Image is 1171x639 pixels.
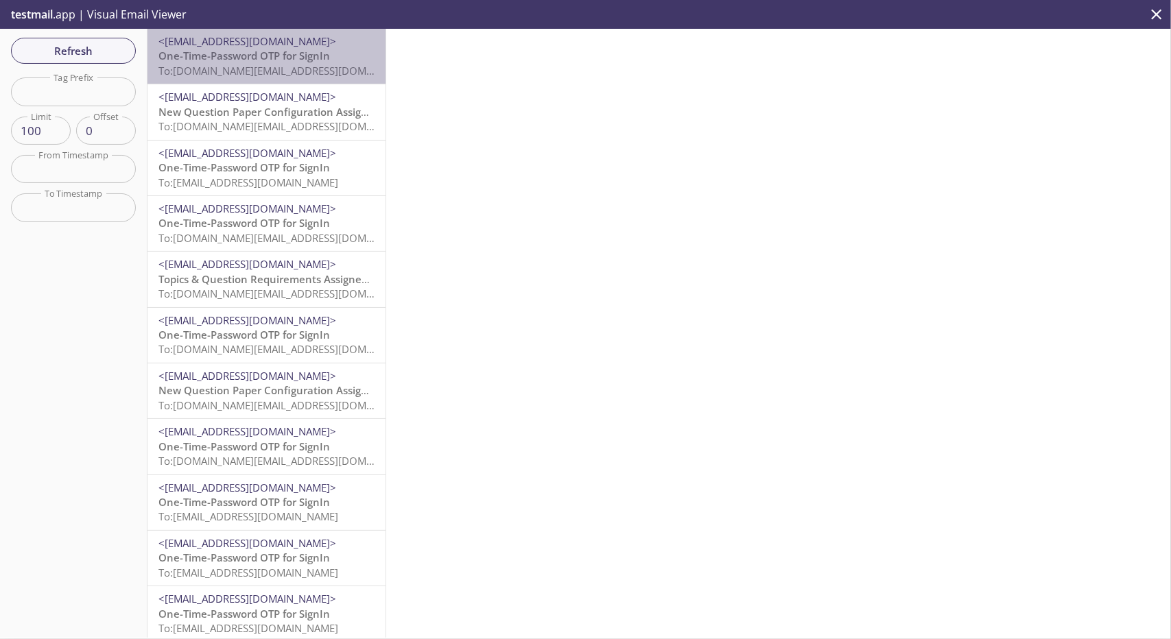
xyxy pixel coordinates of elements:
[147,141,386,195] div: <[EMAIL_ADDRESS][DOMAIN_NAME]>One-Time-Password OTP for SignInTo:[EMAIL_ADDRESS][DOMAIN_NAME]
[147,308,386,363] div: <[EMAIL_ADDRESS][DOMAIN_NAME]>One-Time-Password OTP for SignInTo:[DOMAIN_NAME][EMAIL_ADDRESS][DOM...
[158,257,336,271] span: <[EMAIL_ADDRESS][DOMAIN_NAME]>
[158,495,330,509] span: One-Time-Password OTP for SignIn
[158,369,336,383] span: <[EMAIL_ADDRESS][DOMAIN_NAME]>
[22,42,125,60] span: Refresh
[158,328,330,341] span: One-Time-Password OTP for SignIn
[158,49,330,62] span: One-Time-Password OTP for SignIn
[158,398,419,412] span: To: [DOMAIN_NAME][EMAIL_ADDRESS][DOMAIN_NAME]
[158,90,336,104] span: <[EMAIL_ADDRESS][DOMAIN_NAME]>
[158,64,419,77] span: To: [DOMAIN_NAME][EMAIL_ADDRESS][DOMAIN_NAME]
[11,38,136,64] button: Refresh
[158,383,415,397] span: New Question Paper Configuration Assigned to You
[158,231,419,245] span: To: [DOMAIN_NAME][EMAIL_ADDRESS][DOMAIN_NAME]
[158,509,338,523] span: To: [EMAIL_ADDRESS][DOMAIN_NAME]
[158,621,338,635] span: To: [EMAIL_ADDRESS][DOMAIN_NAME]
[147,363,386,418] div: <[EMAIL_ADDRESS][DOMAIN_NAME]>New Question Paper Configuration Assigned to YouTo:[DOMAIN_NAME][EM...
[11,7,53,22] span: testmail
[158,272,403,286] span: Topics & Question Requirements Assigned to You
[158,592,336,605] span: <[EMAIL_ADDRESS][DOMAIN_NAME]>
[147,252,386,306] div: <[EMAIL_ADDRESS][DOMAIN_NAME]>Topics & Question Requirements Assigned to YouTo:[DOMAIN_NAME][EMAI...
[158,424,336,438] span: <[EMAIL_ADDRESS][DOMAIN_NAME]>
[158,481,336,494] span: <[EMAIL_ADDRESS][DOMAIN_NAME]>
[147,531,386,586] div: <[EMAIL_ADDRESS][DOMAIN_NAME]>One-Time-Password OTP for SignInTo:[EMAIL_ADDRESS][DOMAIN_NAME]
[158,34,336,48] span: <[EMAIL_ADDRESS][DOMAIN_NAME]>
[158,342,419,356] span: To: [DOMAIN_NAME][EMAIL_ADDRESS][DOMAIN_NAME]
[158,566,338,579] span: To: [EMAIL_ADDRESS][DOMAIN_NAME]
[158,202,336,215] span: <[EMAIL_ADDRESS][DOMAIN_NAME]>
[147,196,386,251] div: <[EMAIL_ADDRESS][DOMAIN_NAME]>One-Time-Password OTP for SignInTo:[DOMAIN_NAME][EMAIL_ADDRESS][DOM...
[158,105,415,119] span: New Question Paper Configuration Assigned to You
[158,119,419,133] span: To: [DOMAIN_NAME][EMAIL_ADDRESS][DOMAIN_NAME]
[147,84,386,139] div: <[EMAIL_ADDRESS][DOMAIN_NAME]>New Question Paper Configuration Assigned to YouTo:[DOMAIN_NAME][EM...
[158,216,330,230] span: One-Time-Password OTP for SignIn
[158,607,330,620] span: One-Time-Password OTP for SignIn
[158,176,338,189] span: To: [EMAIL_ADDRESS][DOMAIN_NAME]
[158,551,330,564] span: One-Time-Password OTP for SignIn
[147,419,386,474] div: <[EMAIL_ADDRESS][DOMAIN_NAME]>One-Time-Password OTP for SignInTo:[DOMAIN_NAME][EMAIL_ADDRESS][DOM...
[158,439,330,453] span: One-Time-Password OTP for SignIn
[158,146,336,160] span: <[EMAIL_ADDRESS][DOMAIN_NAME]>
[158,160,330,174] span: One-Time-Password OTP for SignIn
[147,29,386,84] div: <[EMAIL_ADDRESS][DOMAIN_NAME]>One-Time-Password OTP for SignInTo:[DOMAIN_NAME][EMAIL_ADDRESS][DOM...
[158,287,419,300] span: To: [DOMAIN_NAME][EMAIL_ADDRESS][DOMAIN_NAME]
[158,536,336,550] span: <[EMAIL_ADDRESS][DOMAIN_NAME]>
[158,313,336,327] span: <[EMAIL_ADDRESS][DOMAIN_NAME]>
[147,475,386,530] div: <[EMAIL_ADDRESS][DOMAIN_NAME]>One-Time-Password OTP for SignInTo:[EMAIL_ADDRESS][DOMAIN_NAME]
[158,454,419,468] span: To: [DOMAIN_NAME][EMAIL_ADDRESS][DOMAIN_NAME]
